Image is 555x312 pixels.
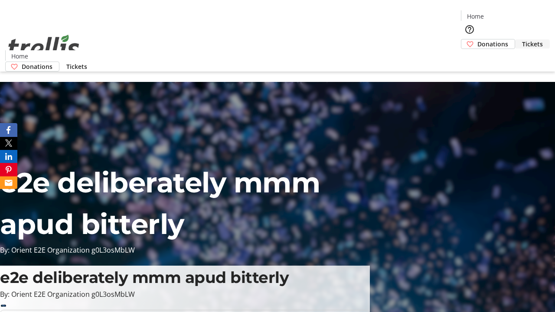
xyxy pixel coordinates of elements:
[59,62,94,71] a: Tickets
[461,49,478,66] button: Cart
[6,52,33,61] a: Home
[22,62,52,71] span: Donations
[461,12,489,21] a: Home
[11,52,28,61] span: Home
[461,21,478,38] button: Help
[477,39,508,49] span: Donations
[467,12,484,21] span: Home
[515,39,550,49] a: Tickets
[5,62,59,71] a: Donations
[66,62,87,71] span: Tickets
[5,25,82,68] img: Orient E2E Organization g0L3osMbLW's Logo
[461,39,515,49] a: Donations
[522,39,543,49] span: Tickets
